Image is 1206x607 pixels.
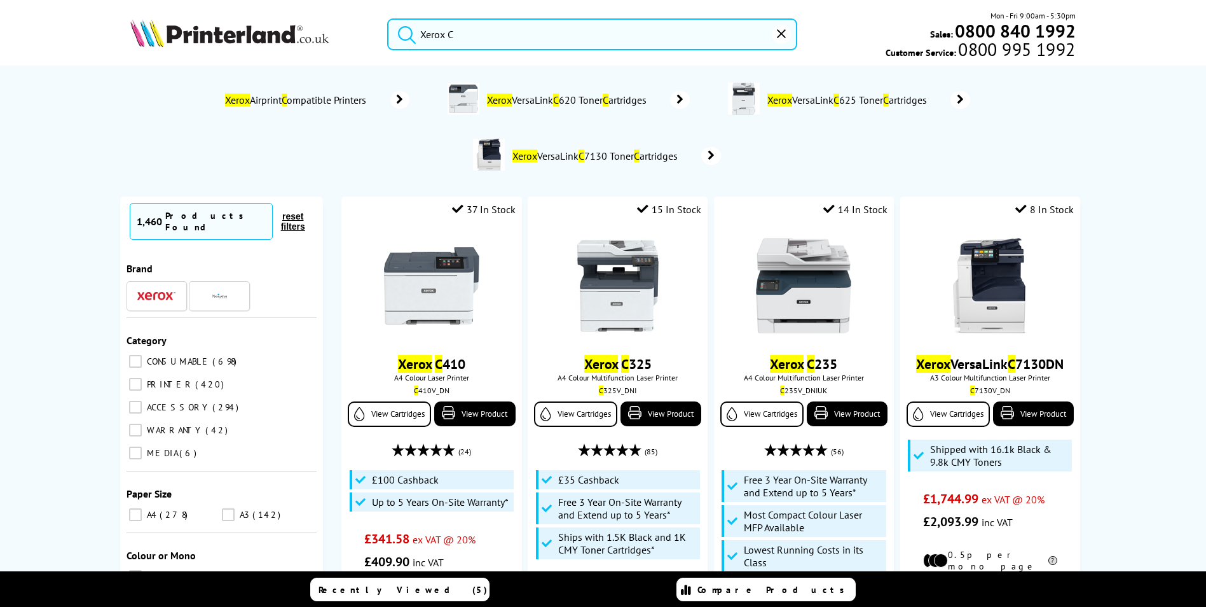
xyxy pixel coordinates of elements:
[599,386,603,395] mark: C
[512,150,537,162] mark: Xerox
[907,401,990,427] a: View Cartridges
[1008,355,1015,373] mark: C
[486,83,690,117] a: XeroxVersaLinkC620 TonerCartridges
[236,509,251,520] span: A3
[372,496,509,508] span: Up to 5 Years On-Site Warranty*
[212,288,228,304] img: Navigator
[720,373,887,382] span: A4 Colour Multifunction Laser Printer
[129,424,142,436] input: WARRANTY 42
[129,378,142,391] input: PRINTER 420
[907,373,1074,382] span: A3 Colour Multifunction Laser Printer
[953,25,1076,37] a: 0800 840 1992
[384,238,479,333] img: Xerox-C410-Front-Main-Small.jpg
[956,43,1075,55] span: 0800 995 1992
[448,83,479,115] img: C620V_DN-deptimage.jpg
[558,531,697,556] span: Ships with 1.5K Black and 1K CMY Toner Cartridges*
[144,424,204,436] span: WARRANTY
[558,496,697,521] span: Free 3 Year On-Site Warranty and Extend up to 5 Years*
[137,215,162,228] span: 1,460
[372,473,439,486] span: £100 Cashback
[728,83,760,115] img: C625V_DN-deptimage.jpg
[387,18,797,50] input: Search
[916,355,950,373] mark: Xerox
[620,401,701,426] a: View Product
[129,447,142,459] input: MEDIA 6
[222,508,235,521] input: A3 142
[697,584,851,596] span: Compare Products
[127,334,167,347] span: Category
[744,508,882,534] span: Most Compact Colour Laser MFP Available
[252,509,284,520] span: 142
[364,554,409,570] span: £409.90
[348,401,431,427] a: View Cartridges
[720,401,804,427] a: View Cartridges
[351,386,512,395] div: 410V_DN
[970,386,975,395] mark: C
[205,424,231,436] span: 42
[603,94,608,106] mark: C
[348,373,515,382] span: A4 Colour Laser Printer
[129,355,142,368] input: CONSUMABLE 698
[165,210,266,233] div: Products Found
[224,91,409,109] a: XeroxAirprintCompatible Printers
[179,447,200,459] span: 6
[511,150,683,162] span: VersaLink 7130 Toner artridges
[127,262,153,275] span: Brand
[364,531,409,547] span: £341.58
[634,150,640,162] mark: C
[160,509,191,520] span: 278
[413,556,444,569] span: inc VAT
[770,355,837,373] a: Xerox C235
[621,355,629,373] mark: C
[833,94,839,106] mark: C
[458,440,471,464] span: (24)
[823,203,887,216] div: 14 In Stock
[807,355,814,373] mark: C
[570,238,666,333] img: xerox-c325-front-small.jpg
[435,355,442,373] mark: C
[398,355,432,373] mark: Xerox
[144,571,200,582] span: Colour
[1015,203,1074,216] div: 8 In Stock
[129,401,142,414] input: ACCESSORY 294
[886,43,1075,59] span: Customer Service:
[130,19,329,47] img: Printerland Logo
[955,19,1076,43] b: 0800 840 1992
[273,211,313,232] button: reset filters
[916,355,1064,373] a: XeroxVersaLinkC7130DN
[129,508,142,521] input: A4 278
[144,401,211,413] span: ACCESSORY
[744,543,882,569] span: Lowest Running Costs in its Class
[144,356,211,367] span: CONSUMABLE
[534,373,701,382] span: A4 Colour Multifunction Laser Printer
[452,203,516,216] div: 37 In Stock
[201,571,230,582] span: 390
[129,570,142,583] input: Colour 390
[766,83,970,117] a: XeroxVersaLinkC625 TonerCartridges
[127,487,172,500] span: Paper Size
[723,386,884,395] div: 235V_DNIUK
[923,513,978,530] span: £2,093.99
[766,94,932,106] span: VersaLink 625 Toner artridges
[144,509,158,520] span: A4
[137,291,175,300] img: Xerox
[579,150,584,162] mark: C
[487,94,512,106] mark: Xerox
[414,386,418,395] mark: C
[770,355,804,373] mark: Xerox
[584,355,652,373] a: Xerox C325
[993,401,1074,426] a: View Product
[990,10,1076,22] span: Mon - Fri 9:00am - 5:30pm
[676,578,856,601] a: Compare Products
[831,440,844,464] span: (56)
[780,386,785,395] mark: C
[756,238,851,333] img: Xerox-C235-Front-Main-Small.jpg
[923,491,978,507] span: £1,744.99
[212,401,242,413] span: 294
[982,516,1013,529] span: inc VAT
[930,443,1069,468] span: Shipped with 16.1k Black & 9.8k CMY Toners
[767,94,792,106] mark: Xerox
[584,355,618,373] mark: Xerox
[127,549,196,562] span: Colour or Mono
[319,584,488,596] span: Recently Viewed (5)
